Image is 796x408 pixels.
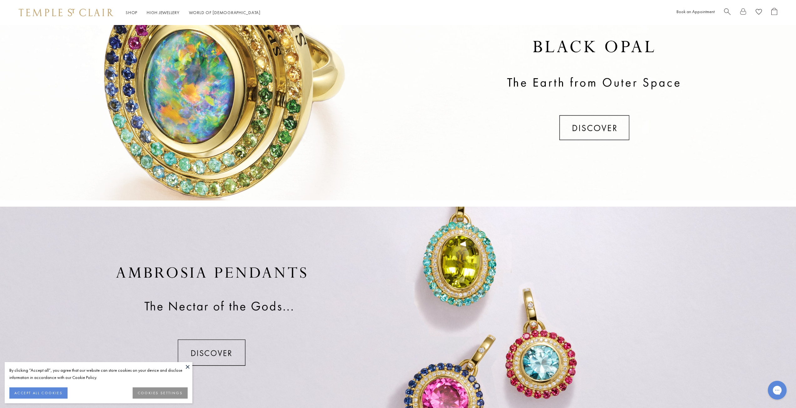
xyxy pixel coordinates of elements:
a: Search [724,8,731,18]
a: World of [DEMOGRAPHIC_DATA]World of [DEMOGRAPHIC_DATA] [189,10,261,15]
a: View Wishlist [756,8,762,18]
a: Book an Appointment [677,9,715,14]
img: Temple St. Clair [19,9,113,16]
nav: Main navigation [126,9,261,17]
button: ACCEPT ALL COOKIES [9,387,68,399]
div: By clicking “Accept all”, you agree that our website can store cookies on your device and disclos... [9,367,188,381]
button: COOKIES SETTINGS [133,387,188,399]
a: ShopShop [126,10,137,15]
iframe: Gorgias live chat messenger [765,379,790,402]
a: Open Shopping Bag [771,8,777,18]
a: High JewelleryHigh Jewellery [147,10,180,15]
